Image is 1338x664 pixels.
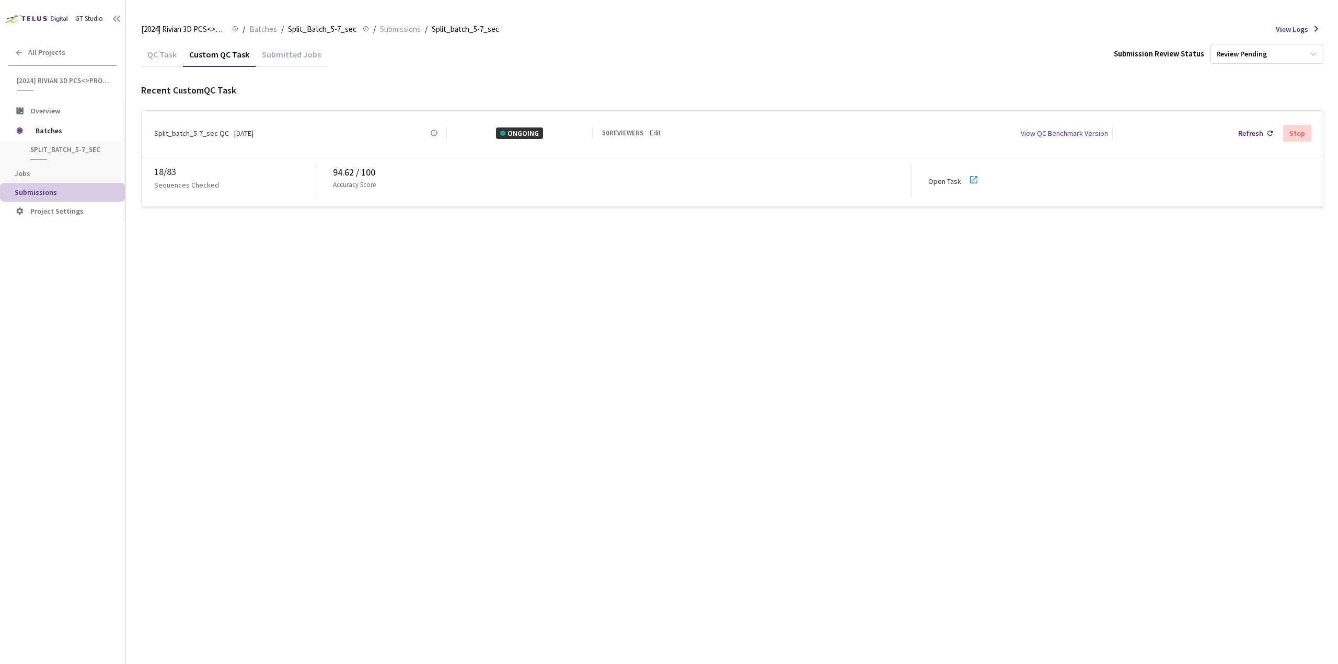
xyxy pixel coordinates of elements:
[1114,48,1204,60] div: Submission Review Status
[247,23,279,34] a: Batches
[380,23,421,36] span: Submissions
[154,127,253,139] a: Split_batch_5-7_sec QC - [DATE]
[17,76,110,85] span: [2024] Rivian 3D PCS<>Production
[1216,49,1267,59] div: Review Pending
[141,23,226,36] span: [2024] Rivian 3D PCS<>Production
[496,127,543,139] div: ONGOING
[432,23,499,36] span: Split_batch_5-7_sec
[256,49,327,67] div: Submitted Jobs
[154,179,219,191] p: Sequences Checked
[1021,127,1108,139] div: View QC Benchmark Version
[928,177,961,186] a: Open Task
[425,23,428,36] li: /
[378,23,423,34] a: Submissions
[333,165,911,180] div: 94.62 / 100
[183,49,256,67] div: Custom QC Task
[333,180,376,190] p: Accuracy Score
[373,23,376,36] li: /
[281,23,284,36] li: /
[30,145,108,154] span: Split_Batch_5-7_sec
[30,106,60,115] span: Overview
[15,169,30,178] span: Jobs
[243,23,245,36] li: /
[30,206,84,216] span: Project Settings
[602,128,643,138] div: 50 REVIEWERS
[1238,127,1263,139] div: Refresh
[36,120,107,141] span: Batches
[288,23,356,36] span: Split_Batch_5-7_sec
[15,188,57,197] span: Submissions
[1276,24,1308,35] span: View Logs
[141,49,183,67] div: QC Task
[154,165,316,179] div: 18 / 83
[28,48,65,57] span: All Projects
[1289,129,1305,137] div: Stop
[650,128,661,138] a: Edit
[141,83,1324,98] div: Recent Custom QC Task
[249,23,277,36] span: Batches
[75,14,103,24] div: GT Studio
